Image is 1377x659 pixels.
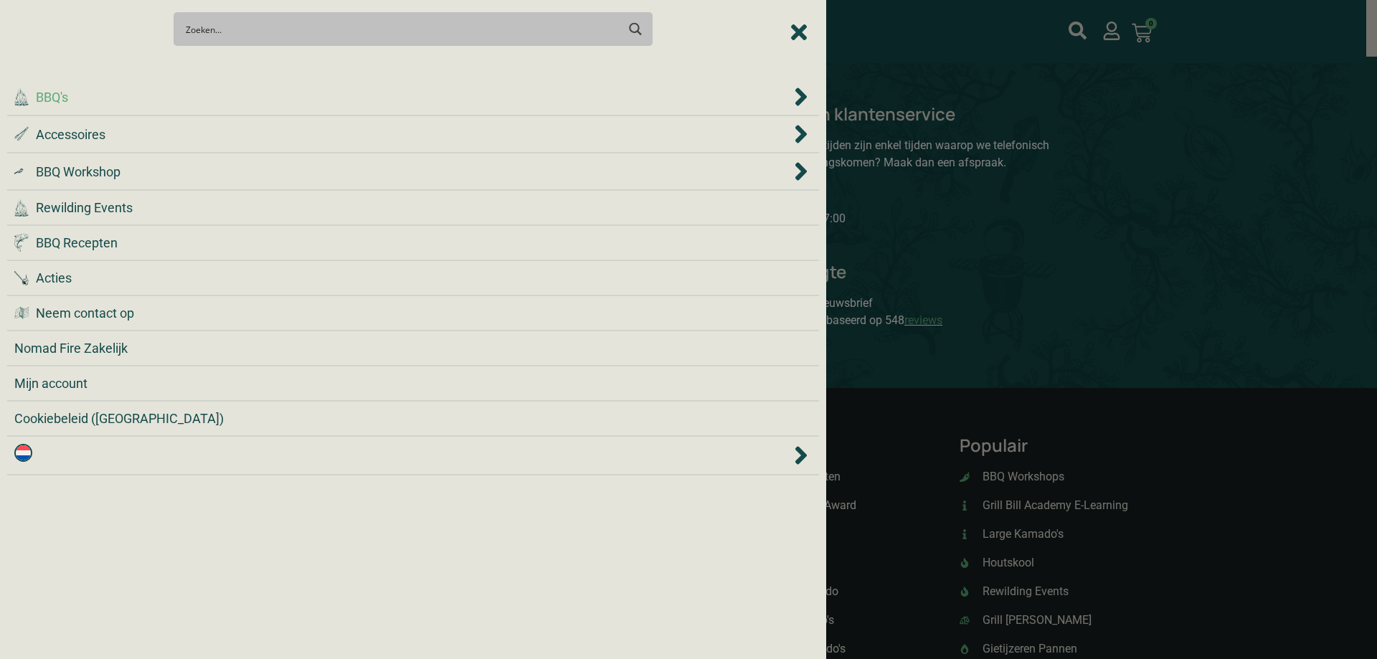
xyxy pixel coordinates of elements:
a: Acties [14,268,812,288]
span: Cookiebeleid ([GEOGRAPHIC_DATA]) [14,409,224,428]
a: Neem contact op [14,303,812,323]
a: Cookiebeleid ([GEOGRAPHIC_DATA]) [14,409,812,428]
div: Accessoires [14,123,812,145]
div: BBQ's [14,86,812,108]
a: Accessoires [14,125,791,144]
div: Cookiebeleid (EU) [14,409,812,428]
img: Nederlands [14,444,32,462]
span: BBQ Workshop [36,162,120,181]
button: Search magnifier button [623,16,648,42]
a: Nomad Fire Zakelijk [14,338,812,358]
span: Mijn account [14,374,87,393]
a: BBQ Workshop [14,162,791,181]
span: Nomad Fire Zakelijk [14,338,128,358]
span: BBQ's [36,87,68,107]
span: BBQ Recepten [36,233,118,252]
input: Search input [186,16,617,42]
span: Neem contact op [36,303,134,323]
a: Rewilding Events [14,198,812,217]
form: Search form [189,16,620,42]
a: BBQ Recepten [14,233,812,252]
a: Mijn account [14,374,812,393]
div: <img class="wpml-ls-flag" src="https://nomadfire.shop/wp-content/plugins/sitepress-multilingual-c... [14,444,812,467]
span: Accessoires [36,125,105,144]
a: BBQ's [14,87,791,107]
span: Acties [36,268,72,288]
span: Rewilding Events [36,198,133,217]
a: Nederlands [14,444,791,467]
div: BBQ Workshop [14,161,812,182]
